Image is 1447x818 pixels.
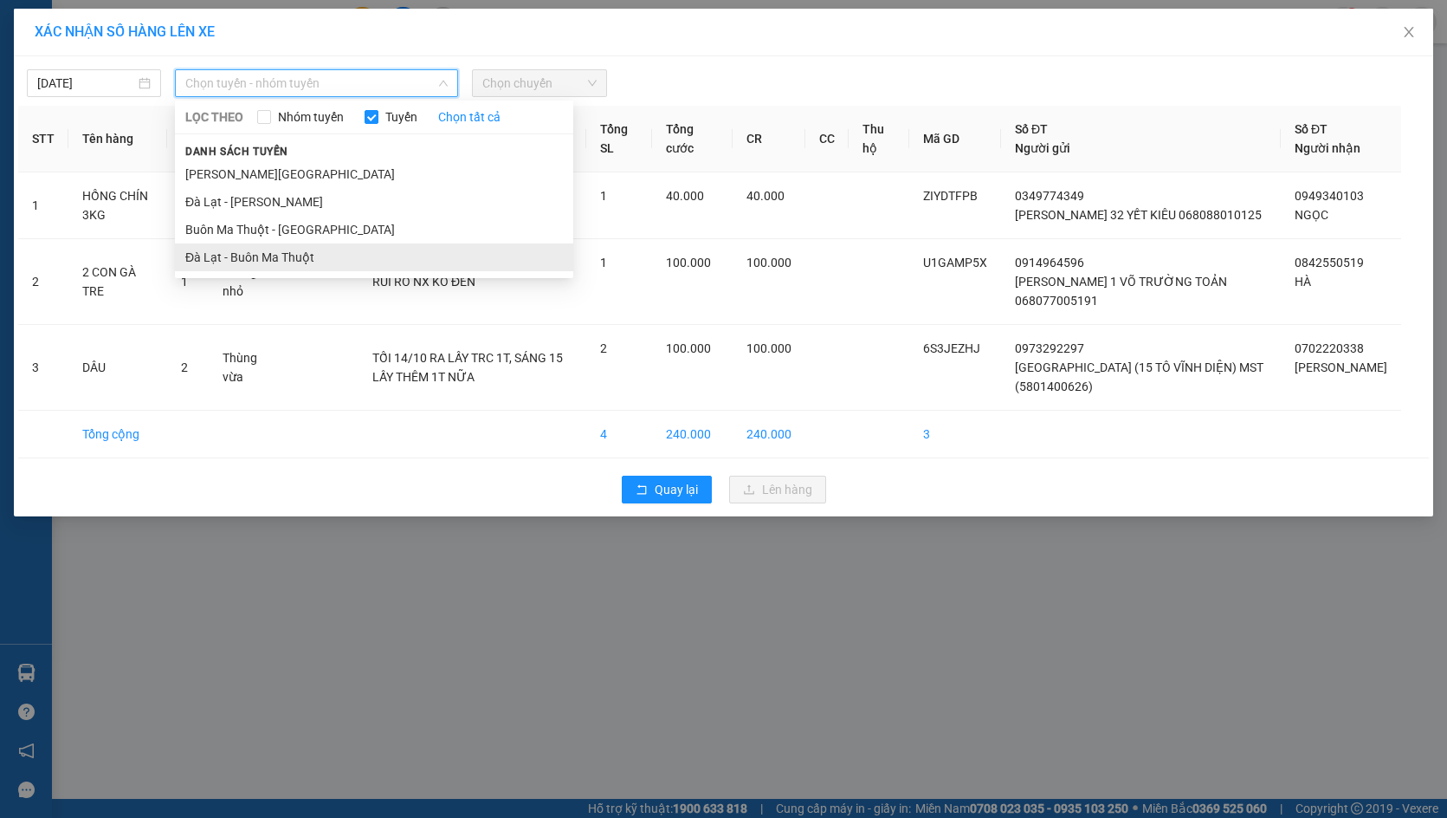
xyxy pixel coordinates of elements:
span: 2 [600,341,607,355]
th: STT [18,106,68,172]
button: Close [1385,9,1433,57]
span: Người nhận [1295,141,1360,155]
td: 2 CON GÀ TRE [68,239,167,325]
td: 3 [18,325,68,411]
td: DÂU [68,325,167,411]
span: Chọn chuyến [482,70,596,96]
span: 6S3JEZHJ [923,341,980,355]
span: HÀ [1295,275,1311,289]
span: Tuyến [378,107,424,127]
li: Đà Lạt - Buôn Ma Thuột [175,243,573,271]
span: Số ĐT [1295,122,1327,136]
li: Buôn Ma Thuột - [GEOGRAPHIC_DATA] [175,216,573,243]
span: 100.000 [666,256,711,269]
span: 1 [181,275,188,289]
th: Tên hàng [68,106,167,172]
span: U1GAMP5X [923,256,987,269]
td: Thùng vừa [209,325,286,411]
a: Chọn tất cả [438,107,501,127]
td: HỒNG CHÍN 3KG [68,172,167,239]
span: 100.000 [666,341,711,355]
th: CR [733,106,805,172]
button: uploadLên hàng [729,476,826,503]
th: CC [805,106,849,172]
span: close [1402,25,1416,39]
th: Tổng SL [586,106,652,172]
th: Tổng cước [652,106,733,172]
span: Danh sách tuyến [175,144,299,159]
span: 40.000 [746,189,785,203]
span: Quay lại [655,480,698,499]
span: 0973292297 [1015,341,1084,355]
span: Nhóm tuyến [271,107,351,127]
span: 1 [600,189,607,203]
th: Thu hộ [849,106,909,172]
td: 240.000 [652,411,733,458]
span: 0914964596 [1015,256,1084,269]
th: Mã GD [909,106,1001,172]
td: 240.000 [733,411,805,458]
li: [PERSON_NAME][GEOGRAPHIC_DATA] [175,160,573,188]
span: [PERSON_NAME] [1295,360,1387,374]
span: 0842550519 [1295,256,1364,269]
span: 100.000 [746,341,791,355]
span: 1 [600,256,607,269]
span: Người gửi [1015,141,1070,155]
span: XÁC NHẬN SỐ HÀNG LÊN XE [35,23,215,40]
td: Tổng cộng [68,411,167,458]
span: 40.000 [666,189,704,203]
td: 2 [18,239,68,325]
span: 0949340103 [1295,189,1364,203]
td: Thùng nhỏ [209,239,286,325]
input: 14/10/2025 [37,74,135,93]
span: [PERSON_NAME] 32 YẾT KIÊU 068088010125 [1015,208,1262,222]
span: ZIYDTFPB [923,189,978,203]
span: 0349774349 [1015,189,1084,203]
td: 1 [18,172,68,239]
span: 2 [181,360,188,374]
span: LỌC THEO [185,107,243,127]
span: [PERSON_NAME] 1 VÕ TRƯỜNG TOẢN 068077005191 [1015,275,1227,308]
span: [GEOGRAPHIC_DATA] (15 TÔ VĨNH DIỆN) MST (5801400626) [1015,360,1263,393]
span: NGỌC [1295,208,1328,222]
span: 0702220338 [1295,341,1364,355]
span: RỦI RO NX KO ĐỀN [372,275,475,289]
button: rollbackQuay lại [622,476,712,503]
span: TỐI 14/10 RA LẤY TRC 1T, SÁNG 15 LẤY THÊM 1T NỮA [372,351,563,384]
span: rollback [636,484,648,497]
td: 3 [909,411,1001,458]
td: 4 [586,411,652,458]
th: SL [167,106,209,172]
span: down [438,78,449,88]
li: Đà Lạt - [PERSON_NAME] [175,188,573,216]
span: 100.000 [746,256,791,269]
span: Số ĐT [1015,122,1048,136]
span: Chọn tuyến - nhóm tuyến [185,70,448,96]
